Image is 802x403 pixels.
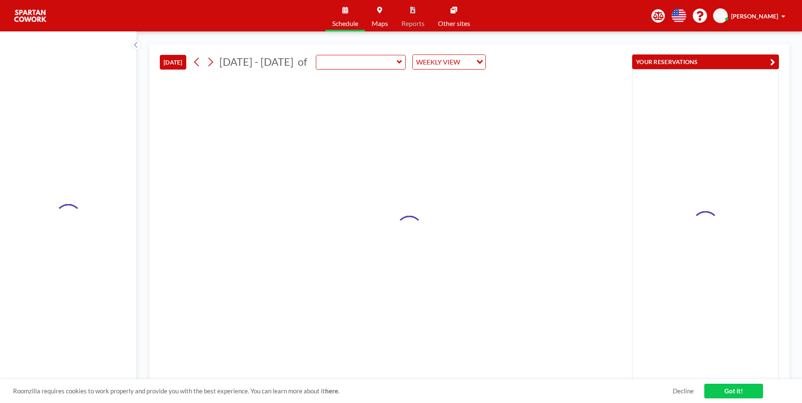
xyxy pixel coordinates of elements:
span: Schedule [332,20,358,27]
span: Maps [372,20,388,27]
span: [PERSON_NAME] [731,13,778,20]
span: [DATE] - [DATE] [219,55,294,68]
img: organization-logo [13,8,47,24]
span: WEEKLY VIEW [414,57,462,67]
span: of [298,55,307,68]
div: Search for option [413,55,485,69]
button: YOUR RESERVATIONS [632,54,779,69]
span: Other sites [438,20,470,27]
a: here. [325,387,339,395]
a: Got it! [704,384,763,398]
button: [DATE] [160,55,186,70]
span: RP [717,12,724,20]
input: Search for option [463,57,471,67]
span: Reports [401,20,424,27]
span: Roomzilla requires cookies to work properly and provide you with the best experience. You can lea... [13,387,673,395]
a: Decline [673,387,694,395]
